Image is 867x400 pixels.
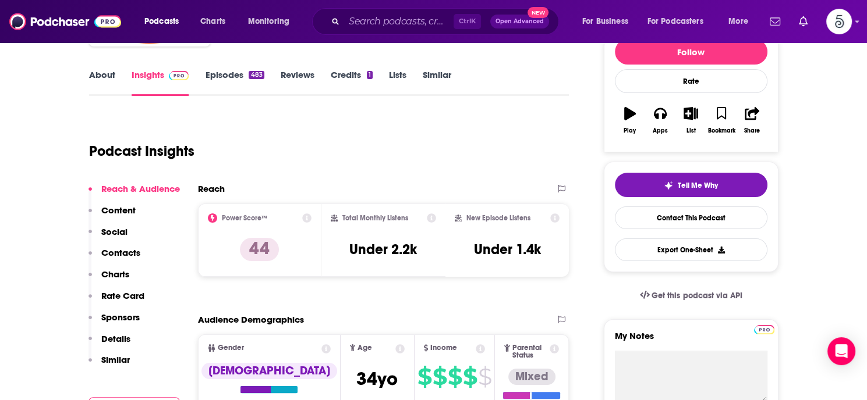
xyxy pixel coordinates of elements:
[344,12,454,31] input: Search podcasts, credits, & more...
[624,127,636,134] div: Play
[448,367,462,386] span: $
[193,12,232,31] a: Charts
[389,69,406,96] a: Lists
[358,344,372,352] span: Age
[615,99,645,141] button: Play
[136,12,194,31] button: open menu
[89,290,144,312] button: Rate Card
[678,181,718,190] span: Tell Me Why
[827,337,855,365] div: Open Intercom Messenger
[664,181,673,190] img: tell me why sparkle
[144,13,179,30] span: Podcasts
[615,69,767,93] div: Rate
[89,69,115,96] a: About
[101,205,136,216] p: Content
[652,291,742,301] span: Get this podcast via API
[615,39,767,65] button: Follow
[89,205,136,226] button: Content
[728,13,748,30] span: More
[496,19,544,24] span: Open Advanced
[349,241,417,258] h3: Under 2.2k
[631,281,752,310] a: Get this podcast via API
[9,10,121,33] img: Podchaser - Follow, Share and Rate Podcasts
[640,12,720,31] button: open menu
[198,314,304,325] h2: Audience Demographics
[222,214,267,222] h2: Power Score™
[474,241,541,258] h3: Under 1.4k
[89,333,130,355] button: Details
[615,238,767,261] button: Export One-Sheet
[101,226,128,237] p: Social
[737,99,767,141] button: Share
[574,12,643,31] button: open menu
[240,238,279,261] p: 44
[720,12,763,31] button: open menu
[248,13,289,30] span: Monitoring
[706,99,737,141] button: Bookmark
[89,312,140,333] button: Sponsors
[765,12,785,31] a: Show notifications dropdown
[342,214,408,222] h2: Total Monthly Listens
[101,247,140,258] p: Contacts
[367,71,373,79] div: 1
[490,15,549,28] button: Open AdvancedNew
[528,7,548,18] span: New
[101,269,129,280] p: Charts
[512,344,548,359] span: Parental Status
[201,363,337,379] div: [DEMOGRAPHIC_DATA]
[754,325,774,334] img: Podchaser Pro
[356,367,398,390] span: 34 yo
[653,127,668,134] div: Apps
[200,13,225,30] span: Charts
[430,344,457,352] span: Income
[615,206,767,229] a: Contact This Podcast
[826,9,852,34] img: User Profile
[744,127,760,134] div: Share
[240,12,305,31] button: open menu
[478,367,491,386] span: $
[794,12,812,31] a: Show notifications dropdown
[615,173,767,197] button: tell me why sparkleTell Me Why
[101,183,180,194] p: Reach & Audience
[582,13,628,30] span: For Business
[423,69,451,96] a: Similar
[132,69,189,96] a: InsightsPodchaser Pro
[647,13,703,30] span: For Podcasters
[454,14,481,29] span: Ctrl K
[826,9,852,34] button: Show profile menu
[417,367,431,386] span: $
[433,367,447,386] span: $
[89,247,140,269] button: Contacts
[101,354,130,365] p: Similar
[89,183,180,205] button: Reach & Audience
[89,226,128,248] button: Social
[101,333,130,344] p: Details
[686,127,696,134] div: List
[218,344,244,352] span: Gender
[675,99,706,141] button: List
[615,330,767,351] label: My Notes
[205,69,264,96] a: Episodes483
[707,127,735,134] div: Bookmark
[101,290,144,301] p: Rate Card
[198,183,225,194] h2: Reach
[754,323,774,334] a: Pro website
[331,69,373,96] a: Credits1
[466,214,530,222] h2: New Episode Listens
[826,9,852,34] span: Logged in as Spiral5-G2
[89,142,194,160] h1: Podcast Insights
[508,369,555,385] div: Mixed
[169,71,189,80] img: Podchaser Pro
[249,71,264,79] div: 483
[463,367,477,386] span: $
[89,269,129,290] button: Charts
[281,69,314,96] a: Reviews
[645,99,675,141] button: Apps
[101,312,140,323] p: Sponsors
[323,8,570,35] div: Search podcasts, credits, & more...
[89,354,130,376] button: Similar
